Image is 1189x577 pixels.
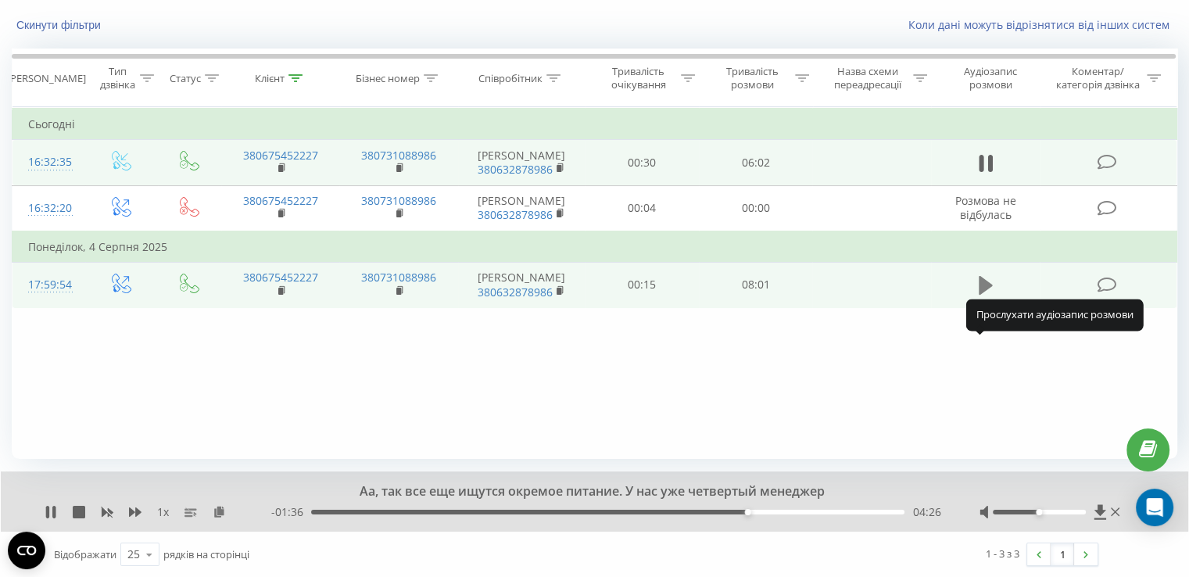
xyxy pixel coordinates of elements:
[827,65,909,91] div: Назва схеми переадресації
[458,262,586,307] td: [PERSON_NAME]
[271,504,311,520] span: - 01:36
[699,262,812,307] td: 08:01
[361,148,436,163] a: 380731088986
[28,147,70,177] div: 16:32:35
[12,18,109,32] button: Скинути фільтри
[356,72,420,85] div: Бізнес номер
[586,185,699,231] td: 00:04
[255,72,285,85] div: Клієнт
[28,270,70,300] div: 17:59:54
[243,270,318,285] a: 380675452227
[13,231,1177,263] td: Понеділок, 4 Серпня 2025
[98,65,135,91] div: Тип дзвінка
[699,185,812,231] td: 00:00
[478,207,553,222] a: 380632878986
[157,504,169,520] span: 1 x
[8,532,45,569] button: Open CMP widget
[478,162,553,177] a: 380632878986
[1051,543,1074,565] a: 1
[152,483,1015,500] div: Аа, так все еще ищутся окремое питание. У нас уже четвертый менеджер
[986,546,1019,561] div: 1 - 3 з 3
[127,547,140,562] div: 25
[478,285,553,299] a: 380632878986
[13,109,1177,140] td: Сьогодні
[478,72,543,85] div: Співробітник
[945,65,1037,91] div: Аудіозапис розмови
[908,17,1177,32] a: Коли дані можуть відрізнятися вiд інших систем
[361,270,436,285] a: 380731088986
[1051,65,1143,91] div: Коментар/категорія дзвінка
[1036,509,1042,515] div: Accessibility label
[243,193,318,208] a: 380675452227
[7,72,86,85] div: [PERSON_NAME]
[361,193,436,208] a: 380731088986
[163,547,249,561] span: рядків на сторінці
[1136,489,1173,526] div: Open Intercom Messenger
[28,193,70,224] div: 16:32:20
[243,148,318,163] a: 380675452227
[586,262,699,307] td: 00:15
[54,547,116,561] span: Відображати
[966,299,1144,331] div: Прослухати аудіозапис розмови
[586,140,699,185] td: 00:30
[699,140,812,185] td: 06:02
[458,140,586,185] td: [PERSON_NAME]
[745,509,751,515] div: Accessibility label
[912,504,940,520] span: 04:26
[170,72,201,85] div: Статус
[458,185,586,231] td: [PERSON_NAME]
[600,65,678,91] div: Тривалість очікування
[955,193,1016,222] span: Розмова не відбулась
[713,65,791,91] div: Тривалість розмови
